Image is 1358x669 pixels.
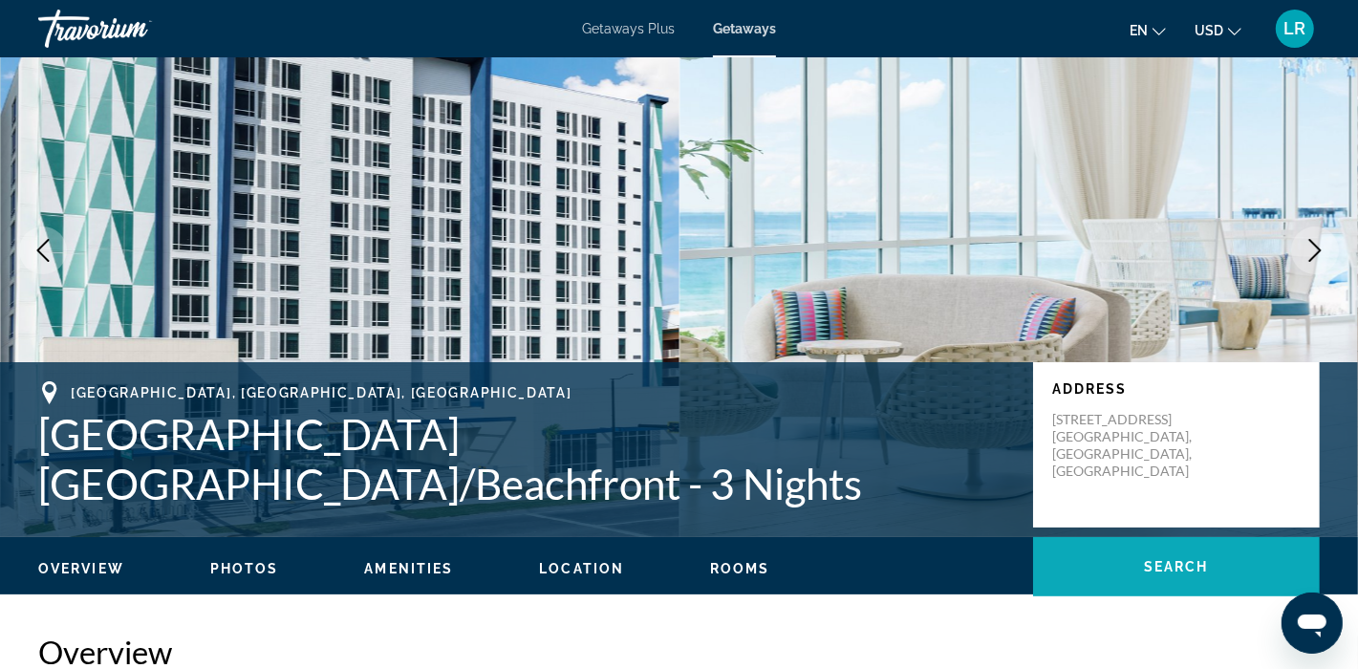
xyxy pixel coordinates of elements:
[1144,559,1209,574] span: Search
[210,561,279,576] span: Photos
[539,560,624,577] button: Location
[38,560,124,577] button: Overview
[1284,19,1306,38] span: LR
[19,227,67,274] button: Previous image
[38,561,124,576] span: Overview
[1130,16,1166,44] button: Change language
[1282,593,1343,654] iframe: Button to launch messaging window
[1052,411,1205,480] p: [STREET_ADDRESS] [GEOGRAPHIC_DATA], [GEOGRAPHIC_DATA], [GEOGRAPHIC_DATA]
[1033,537,1320,596] button: Search
[539,561,624,576] span: Location
[210,560,279,577] button: Photos
[38,409,1014,508] h1: [GEOGRAPHIC_DATA] [GEOGRAPHIC_DATA]/Beachfront - 3 Nights
[1195,23,1223,38] span: USD
[364,560,453,577] button: Amenities
[71,385,571,400] span: [GEOGRAPHIC_DATA], [GEOGRAPHIC_DATA], [GEOGRAPHIC_DATA]
[582,21,675,36] a: Getaways Plus
[1291,227,1339,274] button: Next image
[364,561,453,576] span: Amenities
[710,561,770,576] span: Rooms
[38,4,229,54] a: Travorium
[713,21,776,36] a: Getaways
[1270,9,1320,49] button: User Menu
[1130,23,1148,38] span: en
[1195,16,1241,44] button: Change currency
[710,560,770,577] button: Rooms
[1052,381,1301,397] p: Address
